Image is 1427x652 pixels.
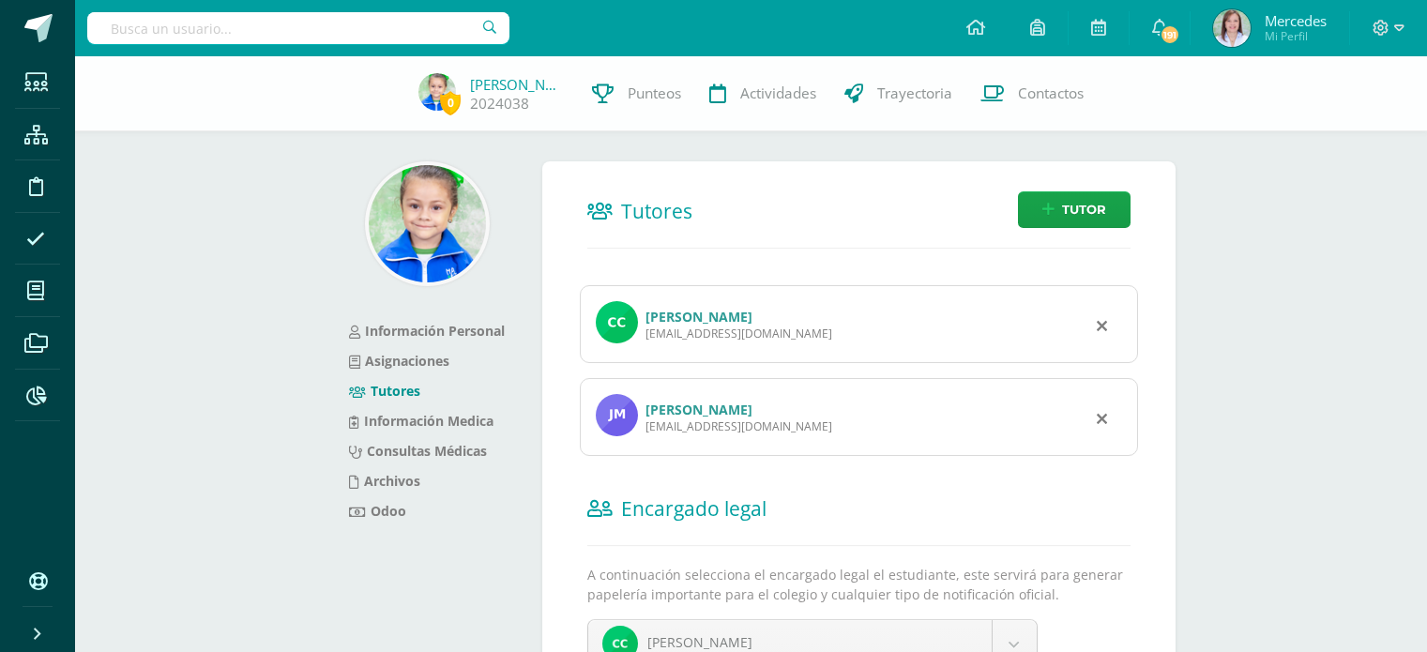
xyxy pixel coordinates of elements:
div: Remover [1097,313,1107,336]
span: Contactos [1018,83,1084,103]
img: profile image [596,394,638,436]
a: [PERSON_NAME] [470,75,564,94]
a: Trayectoria [830,56,966,131]
div: [EMAIL_ADDRESS][DOMAIN_NAME] [645,326,832,341]
div: Remover [1097,406,1107,429]
span: Tutor [1062,192,1106,227]
span: Actividades [740,83,816,103]
a: Odoo [349,502,406,520]
a: Asignaciones [349,352,449,370]
a: Archivos [349,472,420,490]
span: Punteos [628,83,681,103]
span: 191 [1160,24,1180,45]
a: Información Personal [349,322,505,340]
a: Actividades [695,56,830,131]
img: profile image [596,301,638,343]
span: 0 [440,91,461,114]
p: A continuación selecciona el encargado legal el estudiante, este servirá para generar papelería i... [587,565,1131,604]
span: Mi Perfil [1265,28,1327,44]
span: [PERSON_NAME] [647,633,752,651]
span: Mercedes [1265,11,1327,30]
a: [PERSON_NAME] [645,401,752,418]
span: Trayectoria [877,83,952,103]
div: [EMAIL_ADDRESS][DOMAIN_NAME] [645,418,832,434]
a: Información Medica [349,412,493,430]
a: Consultas Médicas [349,442,487,460]
span: Tutores [621,198,692,224]
a: Punteos [578,56,695,131]
img: 6f7bc23e21fd7e02c51f4af79c483bab.png [418,73,456,111]
img: 51f8b1976f0c327757d1ca743c1ad4cc.png [1213,9,1251,47]
span: Encargado legal [621,495,767,522]
a: 2024038 [470,94,529,114]
a: Contactos [966,56,1098,131]
a: [PERSON_NAME] [645,308,752,326]
a: Tutor [1018,191,1131,228]
a: Tutores [349,382,420,400]
img: ee4d83a93a2047fb32f746e1ee6863a4.png [369,165,486,282]
input: Busca un usuario... [87,12,509,44]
